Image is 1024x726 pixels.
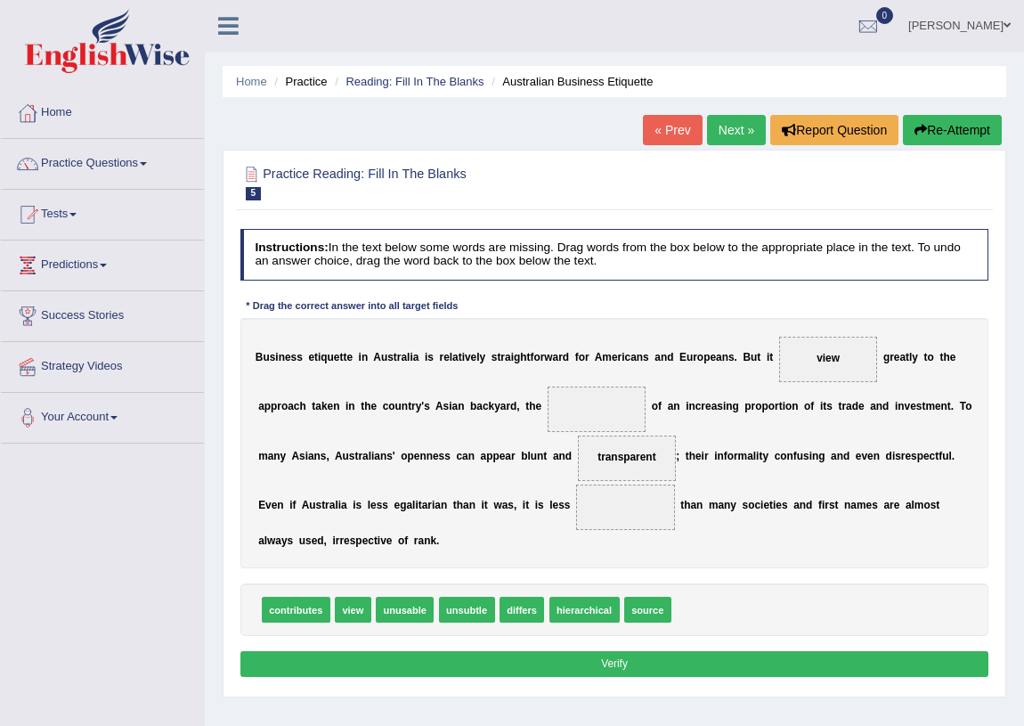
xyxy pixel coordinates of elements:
b: g [732,400,738,412]
b: s [728,351,735,363]
b: o [697,351,703,363]
b: i [686,400,688,412]
b: e [535,400,541,412]
b: Instructions: [255,241,328,254]
b: A [435,400,443,412]
b: a [362,449,369,461]
b: u [797,449,803,461]
b: a [413,351,419,363]
b: B [256,351,264,363]
b: o [780,449,786,461]
b: s [270,351,276,363]
b: n [898,400,904,412]
b: l [527,449,530,461]
b: a [258,400,264,412]
b: n [673,400,679,412]
b: A [291,449,299,461]
b: s [349,449,355,461]
span: Drop target [578,436,677,481]
b: k [321,400,328,412]
b: s [443,400,450,412]
b: o [533,351,540,363]
b: n [559,449,565,461]
button: Verify [240,651,989,677]
b: r [558,351,563,363]
b: i [895,400,898,412]
b: n [688,400,695,412]
b: h [943,351,949,363]
b: n [876,400,882,412]
b: E [679,351,687,363]
b: n [722,351,728,363]
b: g [883,351,890,363]
b: n [314,449,321,461]
b: p [264,400,271,412]
b: t [408,400,411,412]
b: s [826,400,833,412]
b: f [575,351,579,363]
b: r [890,351,894,363]
b: t [769,351,773,363]
b: a [308,449,314,461]
b: l [369,449,371,461]
b: n [637,351,643,363]
b: i [462,351,465,363]
b: e [308,351,314,363]
b: n [874,449,880,461]
b: g [514,351,520,363]
b: b [521,449,527,461]
b: i [425,351,427,363]
b: o [652,400,658,412]
b: . [951,400,954,412]
b: k [489,400,495,412]
b: t [497,351,500,363]
b: T [960,400,965,412]
b: t [543,449,547,461]
a: Home [236,75,267,88]
a: « Prev [643,115,702,145]
b: a [899,351,906,363]
b: n [661,351,667,363]
b: s [297,351,303,363]
b: n [941,400,947,412]
b: o [727,449,734,461]
b: t [947,400,951,412]
b: r [277,400,281,412]
b: i [318,351,321,363]
b: y [494,400,500,412]
b: f [658,400,662,412]
b: t [686,449,689,461]
b: d [667,351,673,363]
b: t [525,400,529,412]
b: u [751,351,757,363]
b: a [288,400,294,412]
b: n [333,400,339,412]
b: e [867,449,874,461]
b: o [755,400,761,412]
b: s [291,351,297,363]
b: i [275,351,278,363]
b: u [381,351,387,363]
b: e [443,351,450,363]
b: a [401,351,407,363]
b: d [843,449,849,461]
a: Success Stories [1,291,204,336]
b: e [894,351,900,363]
b: r [704,449,709,461]
b: c [775,449,781,461]
button: Re-Attempt [903,115,1002,145]
b: ' [393,449,395,461]
b: a [505,351,511,363]
b: s [717,400,723,412]
b: r [500,351,505,363]
b: s [444,449,451,461]
span: 0 [876,7,894,24]
b: n [812,449,818,461]
b: c [456,449,462,461]
b: n [279,351,285,363]
b: t [339,351,343,363]
b: o [401,449,407,461]
b: r [585,351,589,363]
b: s [492,351,498,363]
b: y [762,449,768,461]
